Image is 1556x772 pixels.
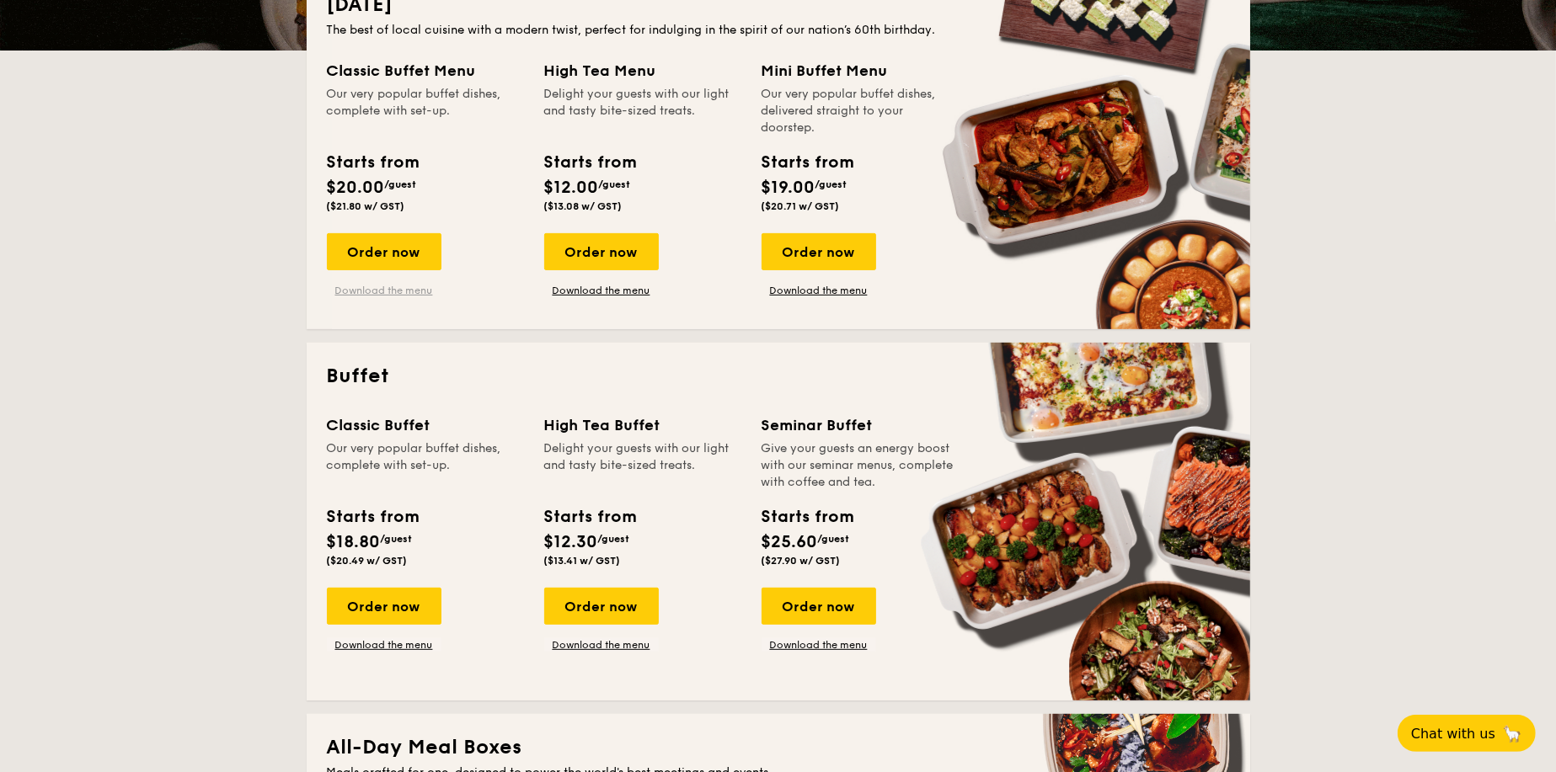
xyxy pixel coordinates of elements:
span: 🦙 [1502,724,1522,743]
span: ($20.49 w/ GST) [327,555,408,567]
div: Delight your guests with our light and tasty bite-sized treats. [544,440,741,491]
span: ($27.90 w/ GST) [762,555,841,567]
div: Starts from [327,150,419,175]
div: Starts from [544,150,636,175]
span: ($13.08 w/ GST) [544,200,623,212]
div: Starts from [544,504,636,530]
div: Our very popular buffet dishes, delivered straight to your doorstep. [762,86,959,136]
span: $20.00 [327,178,385,198]
span: /guest [385,178,417,190]
div: Classic Buffet [327,413,524,437]
a: Download the menu [544,638,659,652]
a: Download the menu [327,638,441,652]
span: /guest [598,533,630,545]
h2: Buffet [327,363,1230,390]
button: Chat with us🦙 [1398,715,1536,752]
span: /guest [818,533,850,545]
div: Order now [762,233,876,270]
div: The best of local cuisine with a modern twist, perfect for indulging in the spirit of our nation’... [327,22,1230,39]
div: Starts from [327,504,419,530]
div: Delight your guests with our light and tasty bite-sized treats. [544,86,741,136]
span: /guest [599,178,631,190]
div: Starts from [762,150,853,175]
div: Our very popular buffet dishes, complete with set-up. [327,440,524,491]
a: Download the menu [762,638,876,652]
div: Order now [762,588,876,625]
div: Order now [327,588,441,625]
div: Mini Buffet Menu [762,59,959,83]
span: ($20.71 w/ GST) [762,200,840,212]
a: Download the menu [327,284,441,297]
span: $18.80 [327,532,381,552]
span: $12.30 [544,532,598,552]
div: Classic Buffet Menu [327,59,524,83]
div: Order now [544,588,659,625]
span: $12.00 [544,178,599,198]
div: Give your guests an energy boost with our seminar menus, complete with coffee and tea. [762,440,959,491]
span: ($13.41 w/ GST) [544,555,621,567]
div: High Tea Buffet [544,413,741,437]
span: $19.00 [762,178,815,198]
div: High Tea Menu [544,59,741,83]
a: Download the menu [762,284,876,297]
span: $25.60 [762,532,818,552]
div: Order now [544,233,659,270]
div: Order now [327,233,441,270]
a: Download the menu [544,284,659,297]
div: Starts from [762,504,853,530]
span: Chat with us [1411,726,1495,742]
div: Our very popular buffet dishes, complete with set-up. [327,86,524,136]
span: ($21.80 w/ GST) [327,200,405,212]
span: /guest [815,178,848,190]
h2: All-Day Meal Boxes [327,734,1230,761]
div: Seminar Buffet [762,413,959,437]
span: /guest [381,533,413,545]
